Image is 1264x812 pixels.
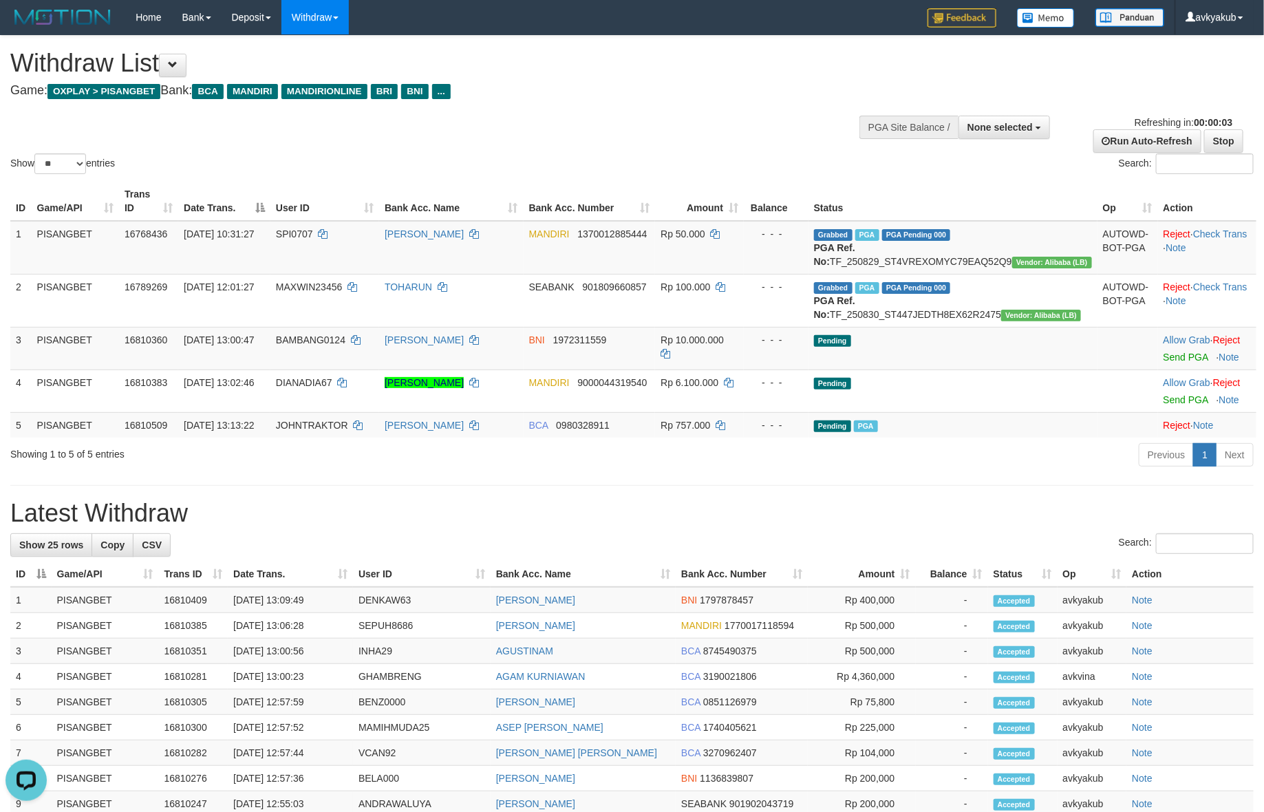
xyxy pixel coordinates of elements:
span: Pending [814,335,851,347]
td: PISANGBET [52,766,159,791]
span: Marked by avkyakub [855,229,879,241]
td: Rp 4,360,000 [808,664,916,690]
td: [DATE] 12:57:59 [228,690,353,715]
a: Allow Grab [1164,334,1210,345]
a: Stop [1204,129,1243,153]
td: 16810282 [158,740,228,766]
a: Note [1132,722,1153,733]
td: · [1158,412,1256,438]
span: 16810360 [125,334,167,345]
span: MANDIRI [681,620,722,631]
span: Copy 3190021806 to clipboard [703,671,757,682]
a: Note [1132,798,1153,809]
div: - - - [749,280,803,294]
span: Copy 1972311559 to clipboard [553,334,607,345]
th: Amount: activate to sort column ascending [655,182,744,221]
span: BCA [681,747,700,758]
td: 2 [10,274,32,327]
a: Send PGA [1164,394,1208,405]
td: Rp 75,800 [808,690,916,715]
td: VCAN92 [353,740,491,766]
div: PGA Site Balance / [859,116,958,139]
td: 16810385 [158,613,228,639]
td: [DATE] 12:57:44 [228,740,353,766]
span: CSV [142,539,162,551]
th: Balance: activate to sort column ascending [916,562,988,587]
a: Note [1132,595,1153,606]
button: Open LiveChat chat widget [6,6,47,47]
span: Accepted [994,773,1035,785]
span: SEABANK [681,798,727,809]
span: [DATE] 12:01:27 [184,281,254,292]
img: Button%20Memo.svg [1017,8,1075,28]
td: 4 [10,370,32,412]
span: · [1164,377,1213,388]
span: Grabbed [814,229,853,241]
td: - [916,613,988,639]
td: avkvina [1058,664,1127,690]
label: Search: [1119,533,1254,554]
span: Copy 1370012885444 to clipboard [577,228,647,239]
span: ... [432,84,451,99]
th: Game/API: activate to sort column ascending [52,562,159,587]
td: avkyakub [1058,766,1127,791]
span: Copy [100,539,125,551]
td: avkyakub [1058,613,1127,639]
td: 1 [10,587,52,613]
a: Send PGA [1164,352,1208,363]
span: MANDIRI [529,377,570,388]
span: MANDIRIONLINE [281,84,367,99]
img: panduan.png [1095,8,1164,27]
td: - [916,766,988,791]
span: Accepted [994,621,1035,632]
span: Copy 1770017118594 to clipboard [725,620,794,631]
td: DENKAW63 [353,587,491,613]
span: BAMBANG0124 [276,334,345,345]
th: Bank Acc. Name: activate to sort column ascending [379,182,524,221]
a: 1 [1193,443,1217,467]
td: - [916,639,988,664]
td: - [916,587,988,613]
img: MOTION_logo.png [10,7,115,28]
th: Action [1126,562,1254,587]
span: Show 25 rows [19,539,83,551]
td: PISANGBET [52,715,159,740]
td: PISANGBET [52,690,159,715]
span: [DATE] 13:13:22 [184,420,254,431]
td: BENZ0000 [353,690,491,715]
div: - - - [749,333,803,347]
select: Showentries [34,153,86,174]
th: Op: activate to sort column ascending [1097,182,1158,221]
div: - - - [749,227,803,241]
th: Date Trans.: activate to sort column ascending [228,562,353,587]
th: Date Trans.: activate to sort column descending [178,182,270,221]
span: Accepted [994,697,1035,709]
span: Accepted [994,748,1035,760]
span: BCA [681,671,700,682]
span: Accepted [994,595,1035,607]
h1: Latest Withdraw [10,500,1254,527]
a: Note [1132,620,1153,631]
td: Rp 104,000 [808,740,916,766]
span: BCA [681,722,700,733]
span: None selected [967,122,1033,133]
td: AUTOWD-BOT-PGA [1097,221,1158,275]
td: PISANGBET [52,613,159,639]
a: [PERSON_NAME] [496,696,575,707]
label: Search: [1119,153,1254,174]
a: AGUSTINAM [496,645,553,656]
a: Allow Grab [1164,377,1210,388]
td: · · [1158,274,1256,327]
th: User ID: activate to sort column ascending [353,562,491,587]
span: Accepted [994,646,1035,658]
span: Accepted [994,672,1035,683]
a: Note [1166,295,1186,306]
span: BCA [681,696,700,707]
td: - [916,690,988,715]
td: 2 [10,613,52,639]
span: Copy 901902043719 to clipboard [729,798,793,809]
span: [DATE] 13:02:46 [184,377,254,388]
td: 1 [10,221,32,275]
td: avkyakub [1058,690,1127,715]
a: ASEP [PERSON_NAME] [496,722,603,733]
